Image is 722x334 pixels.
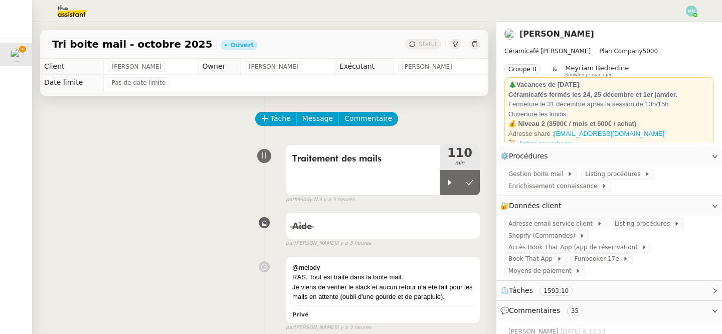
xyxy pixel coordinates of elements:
[500,306,587,314] span: 💬
[292,263,474,273] div: @melody
[440,147,480,159] span: 110
[509,286,533,294] span: Tâches
[508,242,641,252] span: Accès Book That App (app de réserrvation)
[575,254,623,264] span: Funbooker 17e
[40,75,103,91] td: Date limite
[508,231,579,241] span: Shopify (Commandes)
[292,282,474,302] div: Je viens de vérifier le slack et aucun retour n'a été fait pour les mails en attente (oubli d'une...
[10,48,24,62] img: users%2F9mvJqJUvllffspLsQzytnd0Nt4c2%2Favatar%2F82da88e3-d90d-4e39-b37d-dcb7941179ae
[286,239,294,248] span: par
[336,239,372,248] span: il y a 3 heures
[565,64,629,77] app-user-label: Knowledge manager
[567,306,583,316] nz-tag: 35
[508,120,636,127] strong: 💰 Niveau 2 (3500€ / mois et 500€ / achat)
[615,219,674,229] span: Listing procédures
[504,29,515,40] img: users%2F9mvJqJUvllffspLsQzytnd0Nt4c2%2Favatar%2F82da88e3-d90d-4e39-b37d-dcb7941179ae
[286,323,371,332] small: [PERSON_NAME]
[286,323,294,332] span: par
[509,152,548,160] span: Procédures
[296,112,339,126] button: Message
[336,323,372,332] span: il y a 3 heures
[565,72,612,78] span: Knowledge manager
[112,78,166,88] span: Pas de date limite
[519,29,594,39] a: [PERSON_NAME]
[496,301,722,320] div: 💬Commentaires 35
[319,196,354,204] span: il y a 3 heures
[504,48,591,55] span: Céramicafé [PERSON_NAME]
[643,48,658,55] span: 5000
[338,112,398,126] button: Commentaire
[249,62,299,72] span: [PERSON_NAME]
[344,113,392,124] span: Commentaire
[440,159,480,168] span: min
[585,169,644,179] span: Listing procédures
[286,196,294,204] span: par
[553,64,557,77] span: &
[508,91,677,98] strong: Céramicafés fermés les 24, 25 décembre et 1er janvier.
[500,286,581,294] span: ⏲️
[504,64,540,74] nz-tag: Groupe B
[198,59,240,75] td: Owner
[500,150,553,162] span: ⚙️
[292,311,308,318] b: Privé
[335,59,394,75] td: Exécutant
[292,222,312,231] span: Aide
[508,129,710,139] div: Adresse share :
[579,81,581,88] span: :
[270,113,291,124] span: Tâche
[255,112,297,126] button: Tâche
[508,139,571,147] a: 📜. listing procédures
[112,62,162,72] span: [PERSON_NAME]
[496,281,722,300] div: ⏲️Tâches 1593:10
[565,64,629,72] span: Meyriam Bedredine
[292,272,474,282] div: RAS. Tout est traité dans la boîte mail.
[686,6,697,17] img: svg
[402,62,452,72] span: [PERSON_NAME]
[554,130,664,137] a: [EMAIL_ADDRESS][DOMAIN_NAME]
[508,181,601,191] span: Enrichissement connaissance
[286,239,371,248] small: [PERSON_NAME]
[286,196,354,204] small: Mélody N.
[508,110,568,118] span: Ouverture les lundis.
[539,286,573,296] nz-tag: 1593:10
[508,254,557,264] span: Book That App
[231,42,254,48] div: Ouvert
[508,81,579,88] strong: 🎄Vacances de [DATE]
[52,39,213,49] span: Tri boite mail - octobre 2025
[302,113,333,124] span: Message
[496,196,722,216] div: 🔐Données client
[500,200,566,212] span: 🔐
[419,41,437,48] span: Statut
[292,151,434,166] span: Traitement des mails
[496,146,722,166] div: ⚙️Procédures
[508,100,668,108] span: Fermeture le 31 décembre après la session de 13h/15h
[509,202,562,210] span: Données client
[509,306,560,314] span: Commentaires
[40,59,103,75] td: Client
[508,169,567,179] span: Gestion boite mail
[508,266,575,276] span: Moyens de paiement
[599,48,642,55] span: Plan Company
[508,219,597,229] span: Adresse email service client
